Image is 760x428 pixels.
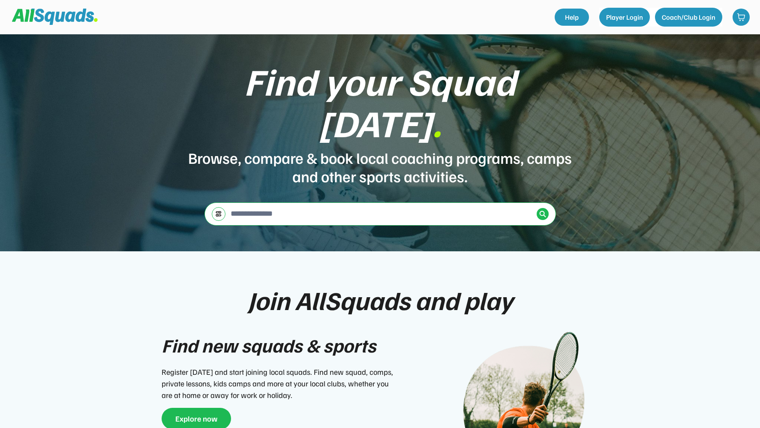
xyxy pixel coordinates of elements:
div: Join AllSquads and play [248,286,513,314]
div: Register [DATE] and start joining local squads. Find new squad, comps, private lessons, kids camp... [162,366,397,401]
img: Icon%20%2838%29.svg [539,211,546,217]
a: Help [555,9,589,26]
img: shopping-cart-01%20%281%29.svg [737,13,745,21]
img: settings-03.svg [215,211,222,217]
font: . [432,99,442,146]
div: Find your Squad [DATE] [187,60,573,143]
button: Player Login [599,8,650,27]
button: Coach/Club Login [655,8,722,27]
div: Find new squads & sports [162,331,376,359]
div: Browse, compare & book local coaching programs, camps and other sports activities. [187,148,573,185]
img: Squad%20Logo.svg [12,9,98,25]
